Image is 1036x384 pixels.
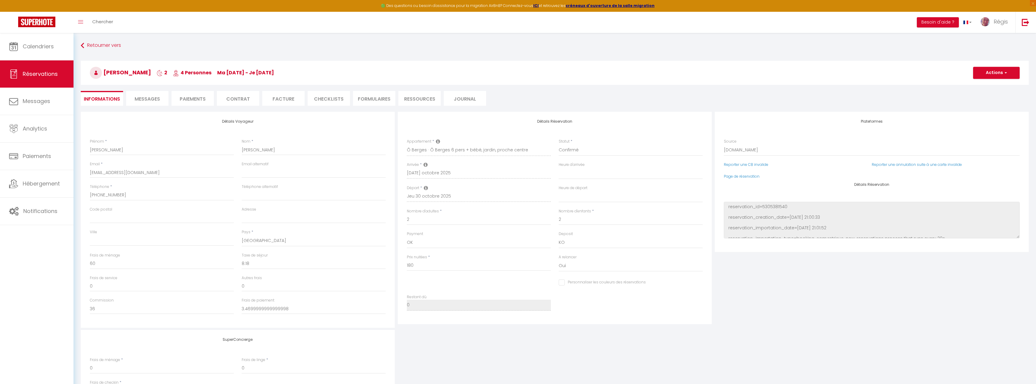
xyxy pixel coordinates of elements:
span: ma [DATE] - je [DATE] [217,69,274,76]
span: 2 [157,69,167,76]
label: Payment [407,231,423,237]
span: 4 Personnes [173,69,211,76]
span: Paiements [23,152,51,160]
label: Source [724,139,737,144]
span: Analytics [23,125,47,132]
li: FORMULAIRES [353,91,395,106]
h4: Détails Réservation [407,119,703,124]
li: Ressources [398,91,441,106]
label: Statut [559,139,570,144]
label: Téléphone alternatif [242,184,278,190]
label: Autres frais [242,275,262,281]
span: Régis [994,18,1008,25]
img: logout [1022,18,1029,26]
label: Nombre d'enfants [559,208,591,214]
label: Arrivée [407,162,419,168]
label: Deposit [559,231,573,237]
a: ... Régis [976,12,1015,33]
label: Email [90,161,100,167]
span: [PERSON_NAME] [90,69,151,76]
a: Reporter une annulation suite à une carte invalide [872,162,962,167]
label: Prix nuitées [407,254,427,260]
span: Messages [23,97,50,105]
label: Nombre d'adultes [407,208,439,214]
label: A relancer [559,254,577,260]
li: Informations [81,91,123,106]
a: Chercher [88,12,118,33]
label: Départ [407,185,419,191]
a: Page de réservation [724,174,760,179]
h4: Détails Réservation [724,182,1020,187]
span: Calendriers [23,43,54,50]
li: Journal [444,91,486,106]
li: Contrat [217,91,259,106]
h4: Détails Voyageur [90,119,386,124]
span: Hébergement [23,180,60,187]
button: Actions [973,67,1020,79]
label: Heure de départ [559,185,587,191]
label: Frais de ménage [90,253,120,258]
label: Frais de service [90,275,117,281]
label: Pays [242,229,250,235]
label: Code postal [90,207,112,212]
label: Frais de paiement [242,298,274,303]
button: Ouvrir le widget de chat LiveChat [5,2,23,21]
label: Adresse [242,207,256,212]
label: Frais de ménage [90,357,120,363]
span: Chercher [92,18,113,25]
span: Notifications [23,207,57,215]
label: Taxe de séjour [242,253,268,258]
label: Nom [242,139,250,144]
li: Paiements [172,91,214,106]
span: Réservations [23,70,58,78]
a: ICI [533,3,539,8]
label: Prénom [90,139,104,144]
label: Frais de linge [242,357,265,363]
a: créneaux d'ouverture de la salle migration [566,3,655,8]
img: ... [981,17,990,26]
label: Téléphone [90,184,109,190]
label: Email alternatif [242,161,269,167]
label: Restant dû [407,294,426,300]
button: Besoin d'aide ? [917,17,959,27]
li: Facture [262,91,305,106]
label: Appartement [407,139,431,144]
a: Reporter une CB invalide [724,162,768,167]
h4: Plateformes [724,119,1020,124]
label: Ville [90,229,97,235]
span: Messages [135,95,160,102]
h4: SuperConcierge [90,337,386,342]
img: Super Booking [18,17,55,27]
li: CHECKLISTS [308,91,350,106]
label: Heure d'arrivée [559,162,585,168]
a: Retourner vers [81,40,1029,51]
label: Commission [90,298,114,303]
